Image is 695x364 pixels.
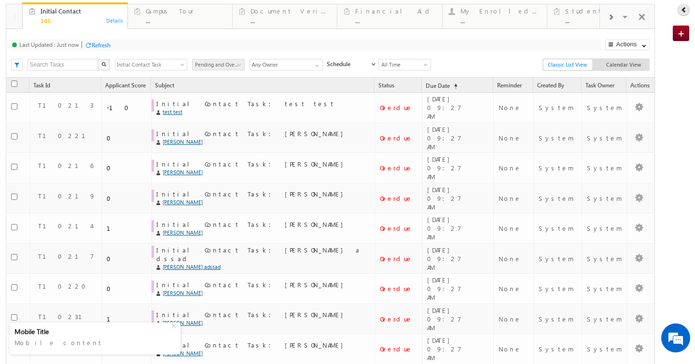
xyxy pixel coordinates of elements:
[156,220,361,229] div: Initial Contact Task: [PERSON_NAME]
[539,284,578,293] div: System
[587,254,622,263] div: System
[499,345,529,353] div: None
[605,40,650,50] button: Actions
[627,83,654,92] span: Actions
[539,254,578,263] div: System
[101,244,151,274] td: 0
[101,62,106,67] img: Search
[19,41,79,48] div: Last Updated : Just now
[587,345,622,353] div: System
[156,280,361,289] div: Initial Contact Task: [PERSON_NAME]
[11,81,17,87] input: Check all records
[105,82,146,89] span: Applicant Score
[539,345,578,353] div: System
[156,99,361,108] div: Initial Contact Task: test test
[101,183,151,214] td: 0
[131,297,175,310] em: Start Chat
[327,59,378,70] a: Schedule
[152,83,374,92] a: Subject
[422,83,493,92] a: Due Date(sorted ascending)
[539,164,578,172] div: System
[181,62,188,67] span: select
[156,310,361,319] div: Initial Contact Task: [PERSON_NAME]
[543,59,592,70] span: Classic List View
[30,83,101,92] a: Task Id
[35,312,76,326] div: T10231
[146,17,226,24] div: ...
[327,60,373,69] span: Schedule
[14,336,176,350] div: Mobile content
[101,93,151,123] td: -10
[378,59,431,70] a: All Time
[380,164,417,172] div: Overdue
[22,2,127,29] a: Initial Contact146Details
[310,59,322,69] a: Show All Items
[427,276,468,302] div: [DATE] 09:27 AM
[337,4,442,28] a: Financial Aid...
[250,17,331,24] div: ...
[380,284,417,293] div: Overdue
[587,194,622,203] div: System
[499,224,529,233] div: None
[146,7,226,15] div: Campus Tour
[163,168,361,177] a: [PERSON_NAME]
[50,51,162,63] div: Chat with us now
[158,5,181,28] div: Minimize live chat window
[380,345,417,353] div: Overdue
[442,4,547,28] a: My Enrolled Students...
[539,315,578,323] div: System
[35,252,76,266] div: T10217
[427,306,468,332] div: [DATE] 09:27 AM
[380,134,417,142] div: Overdue
[41,17,121,24] div: 146
[587,224,622,233] div: System
[565,17,645,24] div: ...
[35,101,76,114] div: T10213
[460,17,541,24] div: ...
[35,192,76,205] div: T10219
[169,319,181,331] div: +
[539,194,578,203] div: System
[101,213,151,244] td: 1
[427,95,468,121] div: [DATE] 09:27 AM
[534,83,581,92] a: Created By
[101,123,151,154] td: 0
[380,103,417,112] div: Overdue
[460,7,541,15] div: My Enrolled Students
[379,60,428,69] span: All Time
[193,60,241,69] span: Pending and Overdue
[163,263,361,271] a: [PERSON_NAME] adssad
[250,59,323,70] input: Type to Search
[450,83,458,90] span: (sorted ascending)
[13,89,176,289] textarea: Type your message and hit 'Enter'
[232,4,337,28] a: Document Verification...
[35,131,76,145] div: T10221
[565,7,645,15] div: Student Success
[163,349,361,358] a: [PERSON_NAME]
[499,194,529,203] div: None
[427,155,468,181] div: [DATE] 09:27 AM
[499,254,529,263] div: None
[92,42,111,49] div: Refresh
[499,164,529,172] div: None
[35,282,76,295] div: T10220
[355,7,436,15] div: Financial Aid
[41,7,121,15] div: Initial Contact
[547,4,652,28] a: Student Success...
[250,7,331,15] div: Document Verification
[192,59,245,70] a: Pending and Overdue
[427,336,468,362] div: [DATE] 09:27 AM
[156,190,361,198] div: Initial Contact Task: [PERSON_NAME]
[101,153,151,183] td: 0
[28,59,98,70] input: Search Tasks
[355,17,436,24] div: ...
[163,138,361,146] a: [PERSON_NAME]
[427,246,468,272] div: [DATE] 09:27 AM
[156,160,361,168] div: Initial Contact Task: [PERSON_NAME]
[499,103,529,112] div: None
[380,194,417,203] div: Overdue
[375,83,421,92] span: Status
[380,224,417,233] div: Overdue
[127,4,233,28] a: Campus Tour...
[156,246,361,263] div: Initial Contact Task: [PERSON_NAME] adssad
